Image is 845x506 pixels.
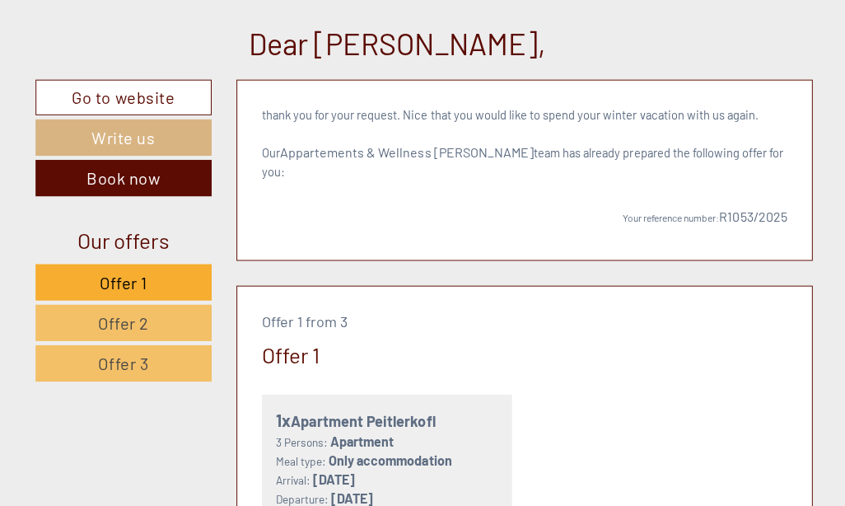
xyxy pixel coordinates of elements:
[434,427,524,463] button: Send
[275,471,310,485] small: Arrival:
[261,105,785,180] p: Appartements & Wellness [PERSON_NAME]
[35,159,211,195] a: Book now
[275,407,497,431] div: Apartment Peitlerkofl
[261,311,347,329] span: Offer 1 from 3
[100,271,147,291] span: Offer 1
[312,469,354,485] b: [DATE]
[231,12,292,40] div: [DATE]
[35,224,211,255] div: Our offers
[261,189,785,227] p: R1053/2025
[261,144,781,178] span: team has already prepared the following offer for you:
[275,452,325,466] small: Meal type:
[12,45,207,95] div: Hello, how can we help you?
[98,312,149,331] span: Offer 2
[248,26,544,59] h1: Dear [PERSON_NAME],
[330,488,372,504] b: [DATE]
[261,106,756,159] span: thank you for your request. Nice that you would like to spend your winter vacation with us again....
[275,409,290,429] b: 1x
[35,79,211,115] a: Go to website
[329,432,393,447] b: Apartment
[275,490,328,504] small: Departure:
[98,352,148,372] span: Offer 3
[620,211,717,223] span: Your reference number:
[261,338,319,368] div: Offer 1
[25,80,198,91] small: 21:03
[25,48,198,61] div: Appartements & Wellness [PERSON_NAME]
[275,433,327,447] small: 3 Persons:
[35,119,211,155] a: Write us
[328,451,451,466] b: Only accommodation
